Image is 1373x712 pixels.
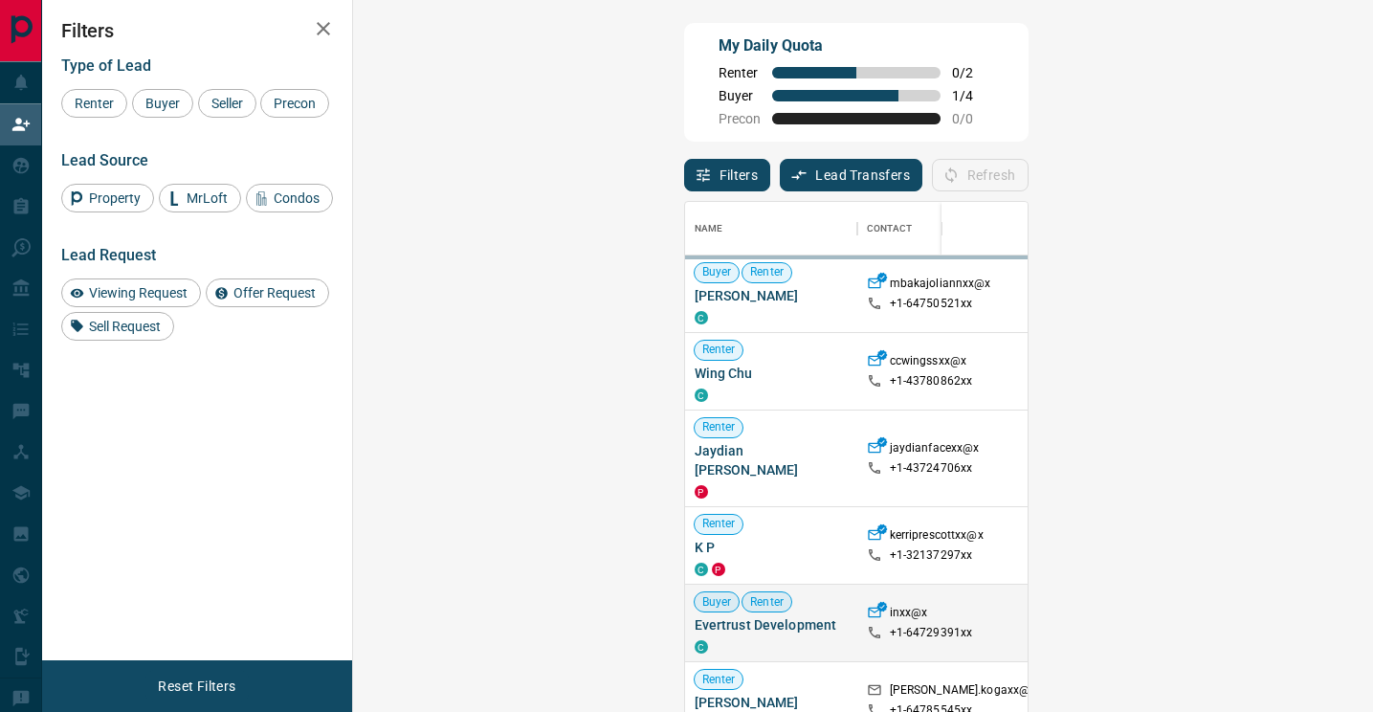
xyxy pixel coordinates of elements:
[695,485,708,499] div: property.ca
[61,89,127,118] div: Renter
[952,111,994,126] span: 0 / 0
[890,547,973,564] p: +1- 32137297xx
[180,190,234,206] span: MrLoft
[695,286,848,305] span: [PERSON_NAME]
[61,19,333,42] h2: Filters
[719,65,761,80] span: Renter
[742,594,791,611] span: Renter
[82,190,147,206] span: Property
[867,202,913,256] div: Contact
[695,538,848,557] span: K P
[685,202,857,256] div: Name
[246,184,333,212] div: Condos
[198,89,256,118] div: Seller
[61,56,151,75] span: Type of Lead
[890,460,973,477] p: +1- 43724706xx
[695,594,740,611] span: Buyer
[695,563,708,576] div: condos.ca
[61,278,201,307] div: Viewing Request
[145,670,248,702] button: Reset Filters
[267,190,326,206] span: Condos
[712,563,725,576] div: property.ca
[227,285,322,300] span: Offer Request
[260,89,329,118] div: Precon
[695,672,743,688] span: Renter
[61,184,154,212] div: Property
[159,184,241,212] div: MrLoft
[684,159,771,191] button: Filters
[890,527,984,547] p: kerriprescottxx@x
[890,605,928,625] p: inxx@x
[890,353,967,373] p: ccwingssxx@x
[61,246,156,264] span: Lead Request
[61,312,174,341] div: Sell Request
[695,419,743,435] span: Renter
[267,96,322,111] span: Precon
[890,440,980,460] p: jaydianfacexx@x
[695,364,848,383] span: Wing Chu
[82,319,167,334] span: Sell Request
[695,516,743,532] span: Renter
[952,88,994,103] span: 1 / 4
[742,264,791,280] span: Renter
[857,202,1010,256] div: Contact
[695,389,708,402] div: condos.ca
[206,278,329,307] div: Offer Request
[890,296,973,312] p: +1- 64750521xx
[780,159,922,191] button: Lead Transfers
[132,89,193,118] div: Buyer
[890,682,1036,702] p: [PERSON_NAME].kogaxx@x
[719,111,761,126] span: Precon
[205,96,250,111] span: Seller
[695,202,723,256] div: Name
[695,693,848,712] span: [PERSON_NAME]
[82,285,194,300] span: Viewing Request
[890,276,991,296] p: mbakajoliannxx@x
[952,65,994,80] span: 0 / 2
[695,441,848,479] span: Jaydian [PERSON_NAME]
[695,264,740,280] span: Buyer
[890,625,973,641] p: +1- 64729391xx
[68,96,121,111] span: Renter
[695,311,708,324] div: condos.ca
[695,640,708,654] div: condos.ca
[139,96,187,111] span: Buyer
[61,151,148,169] span: Lead Source
[695,615,848,634] span: Evertrust Development
[695,342,743,358] span: Renter
[719,88,761,103] span: Buyer
[890,373,973,389] p: +1- 43780862xx
[719,34,994,57] p: My Daily Quota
